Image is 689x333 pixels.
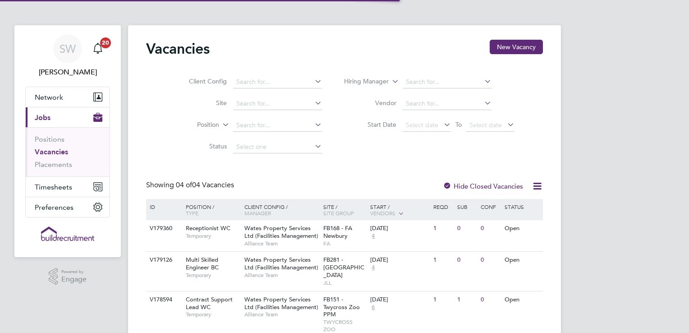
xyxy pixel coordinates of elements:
[26,87,110,107] button: Network
[186,232,240,240] span: Temporary
[478,199,502,214] div: Conf
[244,209,271,217] span: Manager
[478,252,502,268] div: 0
[49,268,87,285] a: Powered byEngage
[244,311,319,318] span: Alliance Team
[344,120,396,129] label: Start Date
[233,141,322,153] input: Select one
[242,199,321,221] div: Client Config /
[323,296,360,319] span: FB151 - Twycross Zoo PPM
[147,199,179,214] div: ID
[233,97,322,110] input: Search for...
[502,220,542,237] div: Open
[35,93,63,102] span: Network
[176,180,234,190] span: 04 Vacancies
[443,182,523,190] label: Hide Closed Vacancies
[61,276,87,283] span: Engage
[431,252,455,268] div: 1
[186,256,219,271] span: Multi Skilled Engineer BC
[146,40,210,58] h2: Vacancies
[25,227,110,241] a: Go to home page
[186,272,240,279] span: Temporary
[478,220,502,237] div: 0
[244,240,319,247] span: Alliance Team
[370,209,395,217] span: Vendors
[323,279,366,287] span: JLL
[323,240,366,247] span: FA
[455,220,478,237] div: 0
[35,183,72,191] span: Timesheets
[344,99,396,107] label: Vendor
[26,127,110,176] div: Jobs
[323,319,366,333] span: TWYCROSS ZOO
[146,180,236,190] div: Showing
[370,264,376,272] span: 4
[147,252,179,268] div: V179126
[176,180,192,190] span: 04 of
[233,76,322,88] input: Search for...
[337,77,389,86] label: Hiring Manager
[186,296,233,311] span: Contract Support Lead WC
[502,199,542,214] div: Status
[35,113,51,122] span: Jobs
[403,97,491,110] input: Search for...
[368,199,431,222] div: Start /
[89,34,107,63] a: 20
[147,220,179,237] div: V179360
[431,220,455,237] div: 1
[186,209,198,217] span: Type
[455,291,478,308] div: 1
[35,203,73,212] span: Preferences
[14,25,121,257] nav: Main navigation
[455,199,478,214] div: Sub
[370,256,429,264] div: [DATE]
[100,37,111,48] span: 20
[25,34,110,78] a: SW[PERSON_NAME]
[61,268,87,276] span: Powered by
[478,291,502,308] div: 0
[26,177,110,197] button: Timesheets
[26,197,110,217] button: Preferences
[147,291,179,308] div: V178594
[431,199,455,214] div: Reqd
[323,209,354,217] span: Site Group
[175,99,227,107] label: Site
[35,160,72,169] a: Placements
[25,67,110,78] span: Sam White
[431,291,455,308] div: 1
[175,77,227,85] label: Client Config
[323,224,352,240] span: FB168 - FA Newbury
[167,120,219,129] label: Position
[370,225,429,232] div: [DATE]
[35,135,64,143] a: Positions
[490,40,543,54] button: New Vacancy
[370,304,376,311] span: 6
[41,227,94,241] img: buildrec-logo-retina.png
[455,252,478,268] div: 0
[453,119,464,130] span: To
[370,296,429,304] div: [DATE]
[502,252,542,268] div: Open
[35,148,68,156] a: Vacancies
[244,256,318,271] span: Wates Property Services Ltd (Facilities Management)
[406,121,438,129] span: Select date
[370,232,376,240] span: 4
[244,296,318,311] span: Wates Property Services Ltd (Facilities Management)
[244,272,319,279] span: Alliance Team
[502,291,542,308] div: Open
[175,142,227,150] label: Status
[60,43,76,55] span: SW
[323,256,364,279] span: FB281 - [GEOGRAPHIC_DATA]
[233,119,322,132] input: Search for...
[469,121,502,129] span: Select date
[244,224,318,240] span: Wates Property Services Ltd (Facilities Management)
[321,199,368,221] div: Site /
[186,224,230,232] span: Receptionist WC
[179,199,242,221] div: Position /
[26,107,110,127] button: Jobs
[186,311,240,318] span: Temporary
[403,76,491,88] input: Search for...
